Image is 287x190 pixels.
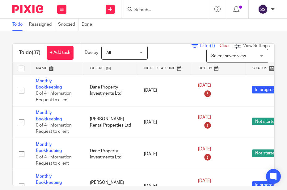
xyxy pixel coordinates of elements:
[200,44,220,48] span: Filter
[252,149,280,157] span: Not started
[12,19,26,31] a: To do
[36,110,62,121] a: Monthly Bookkeeping
[198,147,211,151] span: [DATE]
[36,91,72,102] span: 0 of 4 · Information Request to client
[32,50,40,55] span: (37)
[36,123,72,134] span: 0 of 4 · Information Request to client
[82,19,95,31] a: Done
[252,181,280,189] span: In progress
[243,44,270,48] span: View Settings
[58,19,78,31] a: Snoozed
[36,174,62,185] a: Monthly Bookkeeping
[84,138,138,170] td: Dane Property Investments Ltd
[198,179,211,183] span: [DATE]
[138,75,192,106] td: [DATE]
[138,138,192,170] td: [DATE]
[198,83,211,88] span: [DATE]
[29,19,55,31] a: Reassigned
[220,44,230,48] a: Clear
[138,106,192,138] td: [DATE]
[36,155,72,166] span: 0 of 4 · Information Request to client
[134,7,189,13] input: Search
[252,118,280,125] span: Not started
[12,5,43,13] img: Pixie
[36,79,62,89] a: Monthly Bookkeeping
[210,44,215,48] span: (1)
[36,142,62,153] a: Monthly Bookkeeping
[258,4,268,14] img: svg%3E
[47,46,74,60] a: + Add task
[84,106,138,138] td: [PERSON_NAME] Rental Properties Ltd
[106,51,111,55] span: All
[252,86,280,93] span: In progress
[85,50,98,56] p: Due by
[19,50,40,56] h1: To do
[198,115,211,119] span: [DATE]
[84,75,138,106] td: Dane Property Investments Ltd
[211,54,246,58] span: Select saved view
